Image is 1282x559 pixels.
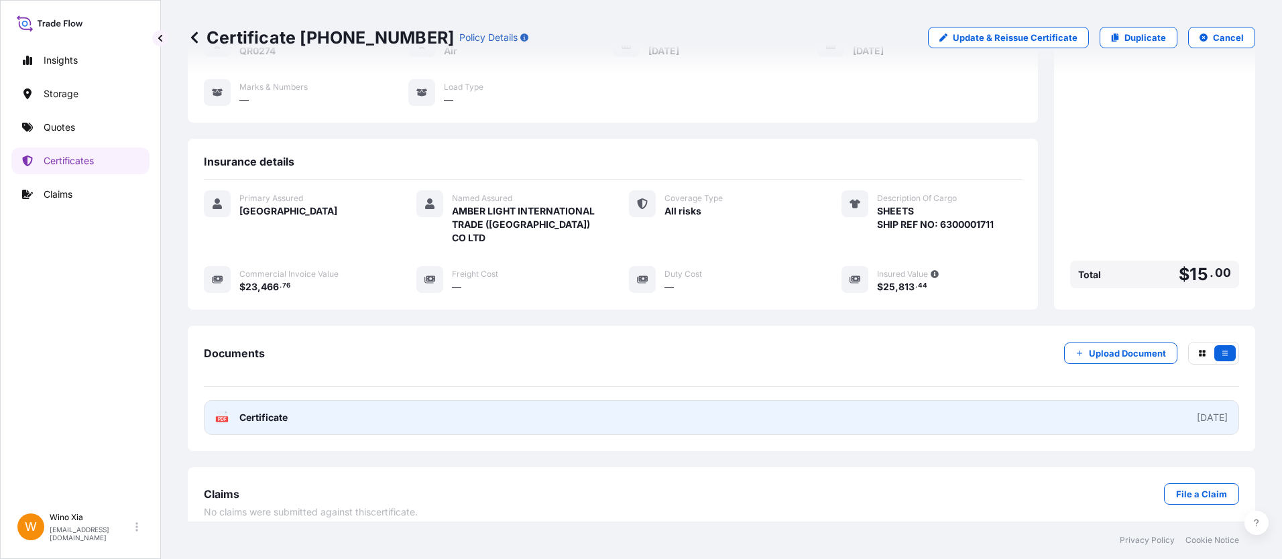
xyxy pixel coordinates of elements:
[953,31,1077,44] p: Update & Reissue Certificate
[11,181,150,208] a: Claims
[239,82,308,92] span: Marks & Numbers
[1100,27,1177,48] a: Duplicate
[44,54,78,67] p: Insights
[918,284,927,288] span: 44
[877,282,883,292] span: $
[1179,266,1189,283] span: $
[898,282,915,292] span: 813
[44,154,94,168] p: Certificates
[239,93,249,107] span: —
[204,155,294,168] span: Insurance details
[261,282,279,292] span: 466
[282,284,290,288] span: 76
[928,27,1089,48] a: Update & Reissue Certificate
[452,269,498,279] span: Freight Cost
[877,193,957,204] span: Description Of Cargo
[1197,411,1228,424] div: [DATE]
[444,93,453,107] span: —
[1185,535,1239,546] a: Cookie Notice
[1188,27,1255,48] button: Cancel
[257,282,261,292] span: ,
[915,284,917,288] span: .
[452,193,512,204] span: Named Assured
[664,193,723,204] span: Coverage Type
[1176,487,1227,501] p: File a Claim
[883,282,895,292] span: 25
[50,525,133,542] p: [EMAIL_ADDRESS][DOMAIN_NAME]
[11,114,150,141] a: Quotes
[204,487,239,501] span: Claims
[204,505,418,519] span: No claims were submitted against this certificate .
[664,204,701,218] span: All risks
[11,80,150,107] a: Storage
[188,27,454,48] p: Certificate [PHONE_NUMBER]
[877,269,928,279] span: Insured Value
[239,204,337,218] span: [GEOGRAPHIC_DATA]
[239,282,245,292] span: $
[280,284,282,288] span: .
[218,417,227,422] text: PDF
[1120,535,1175,546] a: Privacy Policy
[1210,269,1214,277] span: .
[44,87,78,101] p: Storage
[239,411,288,424] span: Certificate
[1089,347,1166,360] p: Upload Document
[239,269,339,279] span: Commercial Invoice Value
[895,282,898,292] span: ,
[1189,266,1208,283] span: 15
[25,520,37,534] span: W
[444,82,483,92] span: Load Type
[1213,31,1244,44] p: Cancel
[1078,268,1101,282] span: Total
[877,204,994,231] span: SHEETS SHIP REF NO: 6300001711
[1124,31,1166,44] p: Duplicate
[239,193,303,204] span: Primary Assured
[664,280,674,294] span: —
[11,147,150,174] a: Certificates
[245,282,257,292] span: 23
[452,204,597,245] span: AMBER LIGHT INTERNATIONAL TRADE ([GEOGRAPHIC_DATA]) CO LTD
[1064,343,1177,364] button: Upload Document
[50,512,133,523] p: Wino Xia
[11,47,150,74] a: Insights
[204,347,265,360] span: Documents
[1215,269,1231,277] span: 00
[459,31,518,44] p: Policy Details
[664,269,702,279] span: Duty Cost
[44,121,75,134] p: Quotes
[204,400,1239,435] a: PDFCertificate[DATE]
[452,280,461,294] span: —
[1164,483,1239,505] a: File a Claim
[44,188,72,201] p: Claims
